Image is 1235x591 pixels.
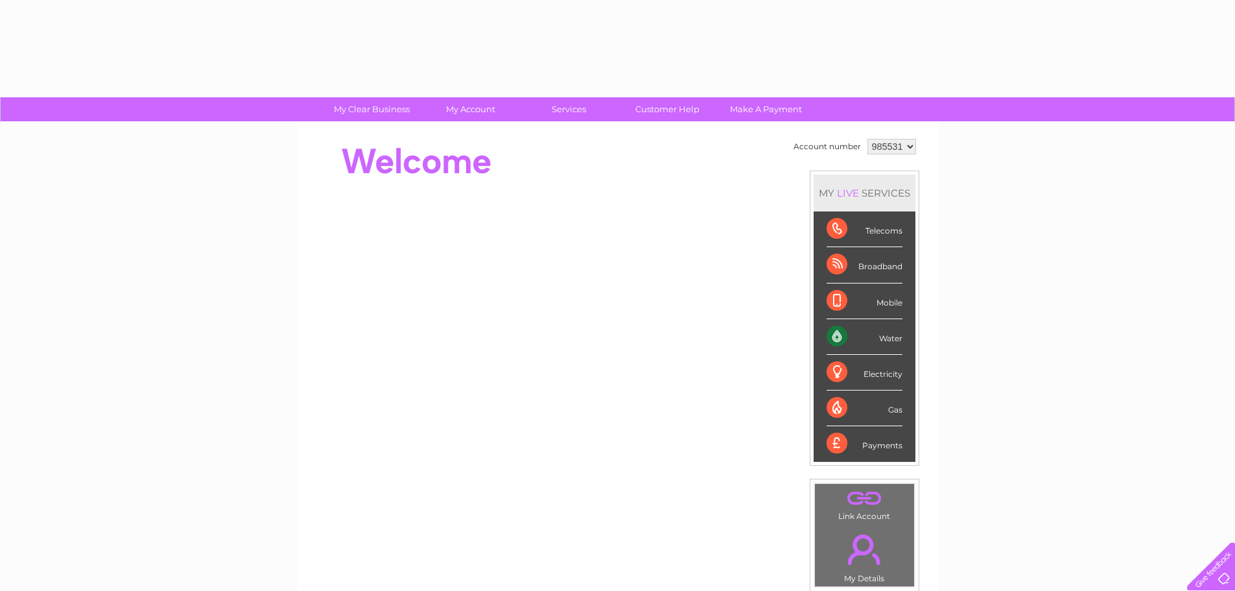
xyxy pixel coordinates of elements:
[827,247,902,283] div: Broadband
[814,483,915,524] td: Link Account
[614,97,721,121] a: Customer Help
[417,97,524,121] a: My Account
[827,391,902,426] div: Gas
[827,283,902,319] div: Mobile
[818,487,911,510] a: .
[827,319,902,355] div: Water
[834,187,862,199] div: LIVE
[827,355,902,391] div: Electricity
[515,97,622,121] a: Services
[827,211,902,247] div: Telecoms
[814,524,915,587] td: My Details
[790,136,864,158] td: Account number
[318,97,425,121] a: My Clear Business
[814,175,915,211] div: MY SERVICES
[712,97,819,121] a: Make A Payment
[818,527,911,572] a: .
[827,426,902,461] div: Payments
